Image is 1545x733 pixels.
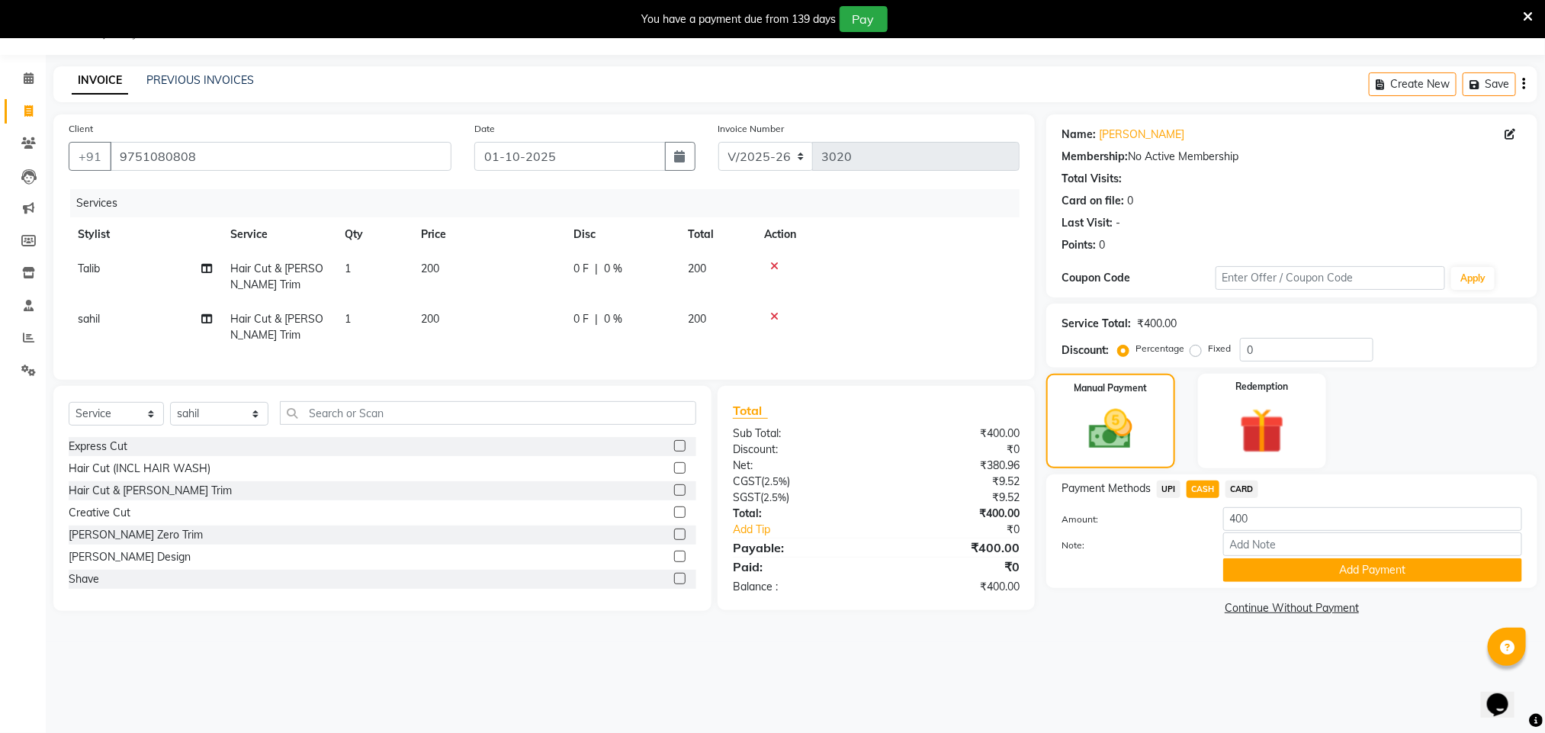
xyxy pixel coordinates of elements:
[345,262,351,275] span: 1
[1062,481,1151,497] span: Payment Methods
[280,401,697,425] input: Search or Scan
[876,558,1031,576] div: ₹0
[595,311,598,327] span: |
[1463,72,1516,96] button: Save
[679,217,755,252] th: Total
[412,217,564,252] th: Price
[1074,381,1148,395] label: Manual Payment
[755,217,1020,252] th: Action
[1157,481,1180,498] span: UPI
[688,312,706,326] span: 200
[721,538,876,557] div: Payable:
[876,458,1031,474] div: ₹380.96
[876,474,1031,490] div: ₹9.52
[1235,380,1288,394] label: Redemption
[69,461,210,477] div: Hair Cut (INCL HAIR WASH)
[1062,127,1096,143] div: Name:
[688,262,706,275] span: 200
[110,142,451,171] input: Search by Name/Mobile/Email/Code
[69,142,111,171] button: +91
[718,122,785,136] label: Invoice Number
[721,506,876,522] div: Total:
[1216,266,1446,290] input: Enter Offer / Coupon Code
[221,217,336,252] th: Service
[1369,72,1457,96] button: Create New
[721,490,876,506] div: ( )
[1481,672,1530,718] iframe: chat widget
[69,439,127,455] div: Express Cut
[336,217,412,252] th: Qty
[1116,215,1120,231] div: -
[1062,193,1124,209] div: Card on file:
[573,261,589,277] span: 0 F
[1187,481,1219,498] span: CASH
[564,217,679,252] th: Disc
[721,558,876,576] div: Paid:
[69,217,221,252] th: Stylist
[1075,404,1146,455] img: _cash.svg
[573,311,589,327] span: 0 F
[69,527,203,543] div: [PERSON_NAME] Zero Trim
[1049,600,1534,616] a: Continue Without Payment
[1050,513,1211,526] label: Amount:
[421,312,439,326] span: 200
[721,474,876,490] div: ( )
[1062,215,1113,231] div: Last Visit:
[733,403,768,419] span: Total
[1050,538,1211,552] label: Note:
[876,538,1031,557] div: ₹400.00
[876,579,1031,595] div: ₹400.00
[1062,149,1128,165] div: Membership:
[1451,267,1495,290] button: Apply
[876,490,1031,506] div: ₹9.52
[69,571,99,587] div: Shave
[1135,342,1184,355] label: Percentage
[345,312,351,326] span: 1
[230,312,323,342] span: Hair Cut & [PERSON_NAME] Trim
[230,262,323,291] span: Hair Cut & [PERSON_NAME] Trim
[69,122,93,136] label: Client
[876,442,1031,458] div: ₹0
[721,442,876,458] div: Discount:
[733,474,761,488] span: CGST
[1099,237,1105,253] div: 0
[146,73,254,87] a: PREVIOUS INVOICES
[70,189,1031,217] div: Services
[1062,316,1131,332] div: Service Total:
[69,505,130,521] div: Creative Cut
[1127,193,1133,209] div: 0
[840,6,888,32] button: Pay
[1062,171,1122,187] div: Total Visits:
[604,261,622,277] span: 0 %
[1062,237,1096,253] div: Points:
[721,458,876,474] div: Net:
[764,475,787,487] span: 2.5%
[902,522,1031,538] div: ₹0
[69,483,232,499] div: Hair Cut & [PERSON_NAME] Trim
[69,549,191,565] div: [PERSON_NAME] Design
[1223,558,1522,582] button: Add Payment
[595,261,598,277] span: |
[1223,532,1522,556] input: Add Note
[1062,342,1109,358] div: Discount:
[421,262,439,275] span: 200
[1062,270,1215,286] div: Coupon Code
[72,67,128,95] a: INVOICE
[721,426,876,442] div: Sub Total:
[78,262,100,275] span: Talib
[763,491,786,503] span: 2.5%
[1062,149,1522,165] div: No Active Membership
[733,490,760,504] span: SGST
[876,506,1031,522] div: ₹400.00
[721,579,876,595] div: Balance :
[78,312,100,326] span: sahil
[721,522,902,538] a: Add Tip
[1225,481,1258,498] span: CARD
[642,11,837,27] div: You have a payment due from 139 days
[604,311,622,327] span: 0 %
[1225,403,1299,459] img: _gift.svg
[876,426,1031,442] div: ₹400.00
[1099,127,1184,143] a: [PERSON_NAME]
[474,122,495,136] label: Date
[1208,342,1231,355] label: Fixed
